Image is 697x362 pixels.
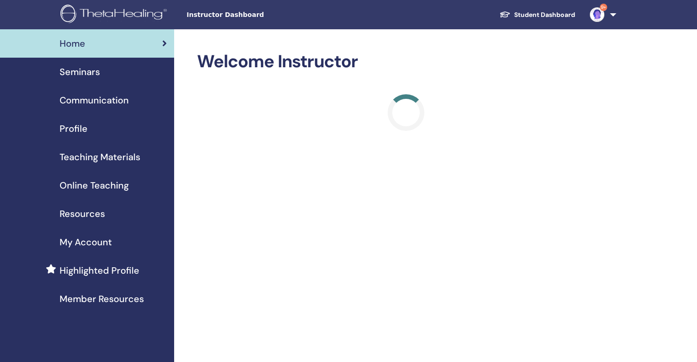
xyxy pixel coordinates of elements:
[60,207,105,221] span: Resources
[60,150,140,164] span: Teaching Materials
[499,11,510,18] img: graduation-cap-white.svg
[60,235,112,249] span: My Account
[60,264,139,277] span: Highlighted Profile
[600,4,607,11] span: 9+
[60,178,129,192] span: Online Teaching
[197,51,615,72] h2: Welcome Instructor
[60,93,129,107] span: Communication
[187,10,324,20] span: Instructor Dashboard
[492,6,582,23] a: Student Dashboard
[60,292,144,306] span: Member Resources
[60,65,100,79] span: Seminars
[590,7,604,22] img: default.jpg
[60,37,85,50] span: Home
[60,5,170,25] img: logo.png
[60,122,88,135] span: Profile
